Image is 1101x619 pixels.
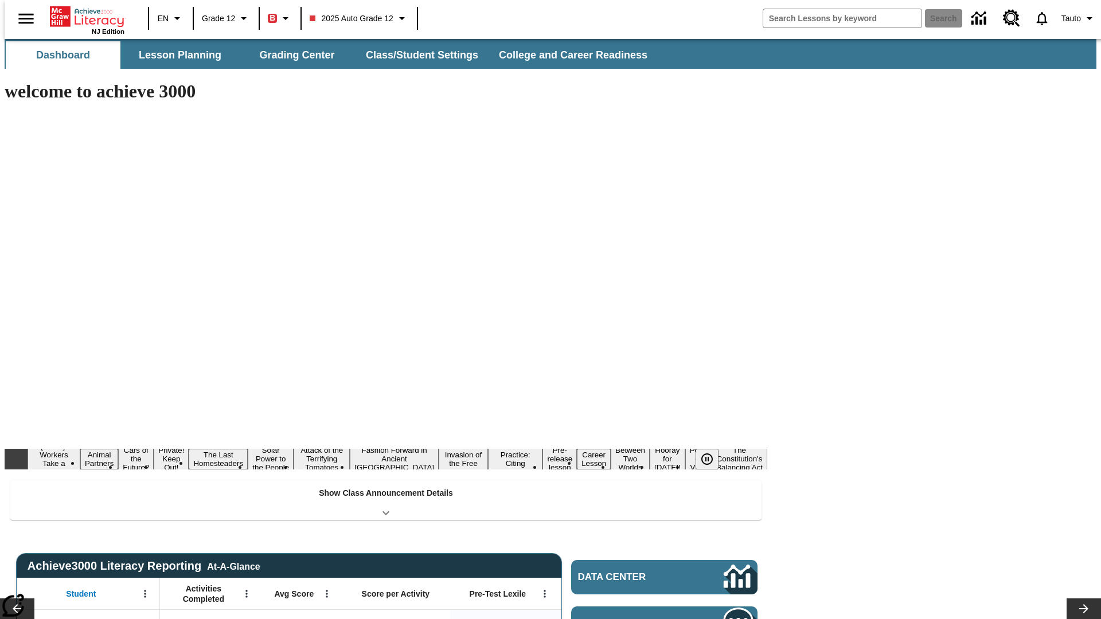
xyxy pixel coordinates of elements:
button: Pause [696,449,719,469]
a: Home [50,5,124,28]
span: NJ Edition [92,28,124,35]
button: Slide 12 Career Lesson [577,449,611,469]
button: Slide 7 Attack of the Terrifying Tomatoes [294,444,350,473]
span: Tauto [1061,13,1081,25]
button: Open Menu [318,585,335,602]
button: Slide 5 The Last Homesteaders [189,449,248,469]
button: Slide 16 The Constitution's Balancing Act [712,444,767,473]
div: SubNavbar [5,41,658,69]
p: Show Class Announcement Details [319,487,453,499]
button: Slide 3 Cars of the Future? [118,444,154,473]
button: Profile/Settings [1057,8,1101,29]
a: Data Center [965,3,996,34]
button: Open side menu [9,2,43,36]
span: B [270,11,275,25]
button: Class: 2025 Auto Grade 12, Select your class [305,8,413,29]
div: At-A-Glance [207,559,260,572]
span: 2025 Auto Grade 12 [310,13,393,25]
span: Avg Score [274,589,314,599]
span: EN [158,13,169,25]
button: Boost Class color is red. Change class color [263,8,297,29]
button: Slide 2 Animal Partners [80,449,118,469]
button: Open Menu [238,585,255,602]
div: Pause [696,449,730,469]
button: Slide 9 The Invasion of the Free CD [439,440,488,478]
span: Pre-Test Lexile [470,589,526,599]
button: Lesson carousel, Next [1067,598,1101,619]
h1: welcome to achieve 3000 [5,81,767,102]
button: Dashboard [6,41,120,69]
span: Score per Activity [362,589,430,599]
div: Show Class Announcement Details [10,480,762,520]
button: Grading Center [240,41,354,69]
button: Slide 1 Labor Day: Workers Take a Stand [28,440,80,478]
a: Notifications [1027,3,1057,33]
div: Home [50,4,124,35]
button: Slide 6 Solar Power to the People [248,444,294,473]
button: Lesson Planning [123,41,237,69]
span: Student [66,589,96,599]
span: Grade 12 [202,13,235,25]
button: Open Menu [136,585,154,602]
button: Grade: Grade 12, Select a grade [197,8,255,29]
button: Slide 8 Fashion Forward in Ancient Rome [350,444,439,473]
button: College and Career Readiness [490,41,657,69]
button: Slide 15 Point of View [685,444,712,473]
span: Achieve3000 Literacy Reporting [28,559,260,573]
button: Language: EN, Select a language [153,8,189,29]
button: Slide 10 Mixed Practice: Citing Evidence [488,440,542,478]
button: Slide 14 Hooray for Constitution Day! [650,444,685,473]
button: Class/Student Settings [357,41,487,69]
button: Slide 4 Private! Keep Out! [154,444,189,473]
button: Slide 13 Between Two Worlds [611,444,650,473]
button: Slide 11 Pre-release lesson [542,444,577,473]
a: Data Center [571,560,758,594]
span: Activities Completed [166,583,241,604]
input: search field [763,9,922,28]
span: Data Center [578,571,685,583]
div: SubNavbar [5,39,1096,69]
a: Resource Center, Will open in new tab [996,3,1027,34]
button: Open Menu [536,585,553,602]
